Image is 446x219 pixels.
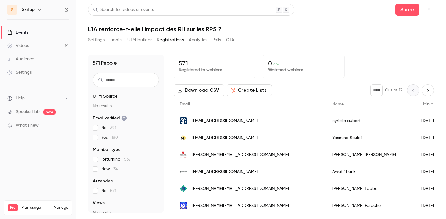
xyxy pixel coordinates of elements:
span: 180 [111,135,118,140]
div: Events [7,29,28,35]
span: 391 [110,126,116,130]
div: Settings [7,69,32,75]
img: moka.care [180,134,187,141]
div: [PERSON_NAME] Labbe [326,180,415,197]
a: Manage [54,205,68,210]
span: Email verified [93,115,127,121]
span: UTM Source [93,93,118,99]
span: [EMAIL_ADDRESS][DOMAIN_NAME] [192,118,258,124]
button: Emails [110,35,122,45]
span: new [43,109,56,115]
span: 537 [124,157,131,161]
img: mayenne.cci.fr [180,202,187,209]
span: Returning [101,156,131,162]
h1: 571 People [93,59,117,67]
span: [PERSON_NAME][EMAIL_ADDRESS][DOMAIN_NAME] [192,203,289,209]
span: [EMAIL_ADDRESS][DOMAIN_NAME] [192,169,258,175]
span: [PERSON_NAME][EMAIL_ADDRESS][DOMAIN_NAME] [192,152,289,158]
li: help-dropdown-opener [7,95,69,101]
p: Watched webinar [268,67,340,73]
span: Email [180,102,190,106]
div: [PERSON_NAME] Pérache [326,197,415,214]
a: SpeakerHub [16,109,40,115]
span: No [101,125,116,131]
span: Help [16,95,25,101]
button: CTA [226,35,234,45]
p: Out of 12 [385,87,402,93]
button: Create Lists [227,84,272,96]
span: 34 [113,167,118,171]
button: UTM builder [127,35,152,45]
p: Registered to webinar [179,67,250,73]
img: johnbost.fr [180,185,187,192]
div: Yasmina Souidi [326,129,415,146]
span: Join date [421,102,440,106]
img: suravenir-assurances.fr [180,151,187,158]
div: Search for videos or events [93,7,154,13]
iframe: Noticeable Trigger [61,123,69,128]
div: Awatif Farik [326,163,415,180]
button: Share [395,4,419,16]
span: Member type [93,147,121,153]
span: Yes [101,134,118,141]
img: canadonacan.com [180,168,187,175]
span: Pro [8,204,18,211]
div: [PERSON_NAME] [PERSON_NAME] [326,146,415,163]
div: Audience [7,56,34,62]
span: Views [93,200,105,206]
span: No [101,188,116,194]
span: Attended [93,178,113,184]
span: 0 % [273,62,279,66]
img: audencia.com [180,117,187,124]
button: Polls [212,35,221,45]
button: Next page [422,84,434,96]
button: Registrations [157,35,184,45]
p: No results [93,103,159,109]
p: 0 [268,60,340,67]
span: Name [332,102,344,106]
span: [EMAIL_ADDRESS][DOMAIN_NAME] [192,135,258,141]
span: S [11,7,14,13]
h1: L’IA renforce-t-elle l’impact des RH sur les RPS ? [88,25,434,33]
p: 571 [179,60,250,67]
span: Plan usage [22,205,50,210]
h6: Skillup [22,7,35,13]
div: Videos [7,43,29,49]
p: No results [93,210,159,216]
button: Analytics [189,35,208,45]
span: New [101,166,118,172]
button: Settings [88,35,105,45]
div: cyrielle aubert [326,112,415,129]
span: What's new [16,122,39,129]
span: [PERSON_NAME][EMAIL_ADDRESS][DOMAIN_NAME] [192,186,289,192]
button: Download CSV [174,84,224,96]
span: 571 [110,189,116,193]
